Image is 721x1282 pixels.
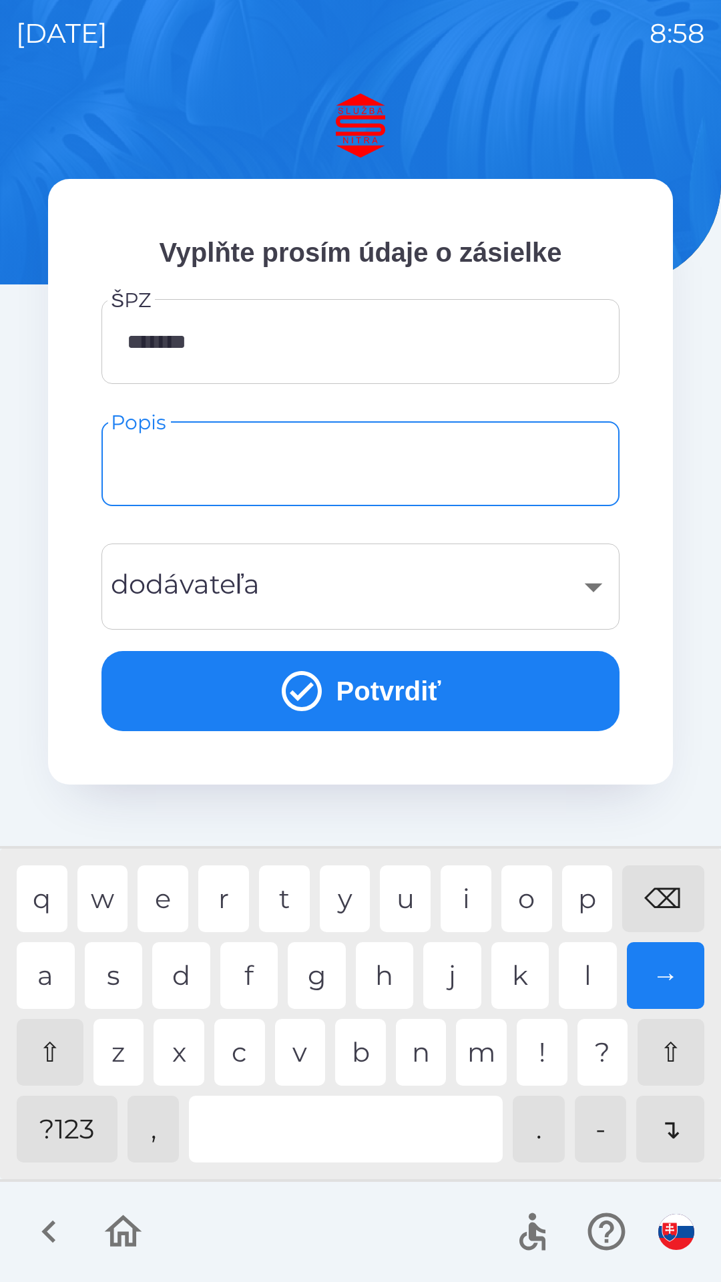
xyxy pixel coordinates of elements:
[650,13,705,53] p: 8:58
[16,13,107,53] p: [DATE]
[111,408,166,437] label: Popis
[111,286,152,314] label: ŠPZ
[101,232,620,272] p: Vyplňte prosím údaje o zásielke
[48,93,673,158] img: Logo
[101,651,620,731] button: Potvrdiť
[658,1214,694,1250] img: sk flag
